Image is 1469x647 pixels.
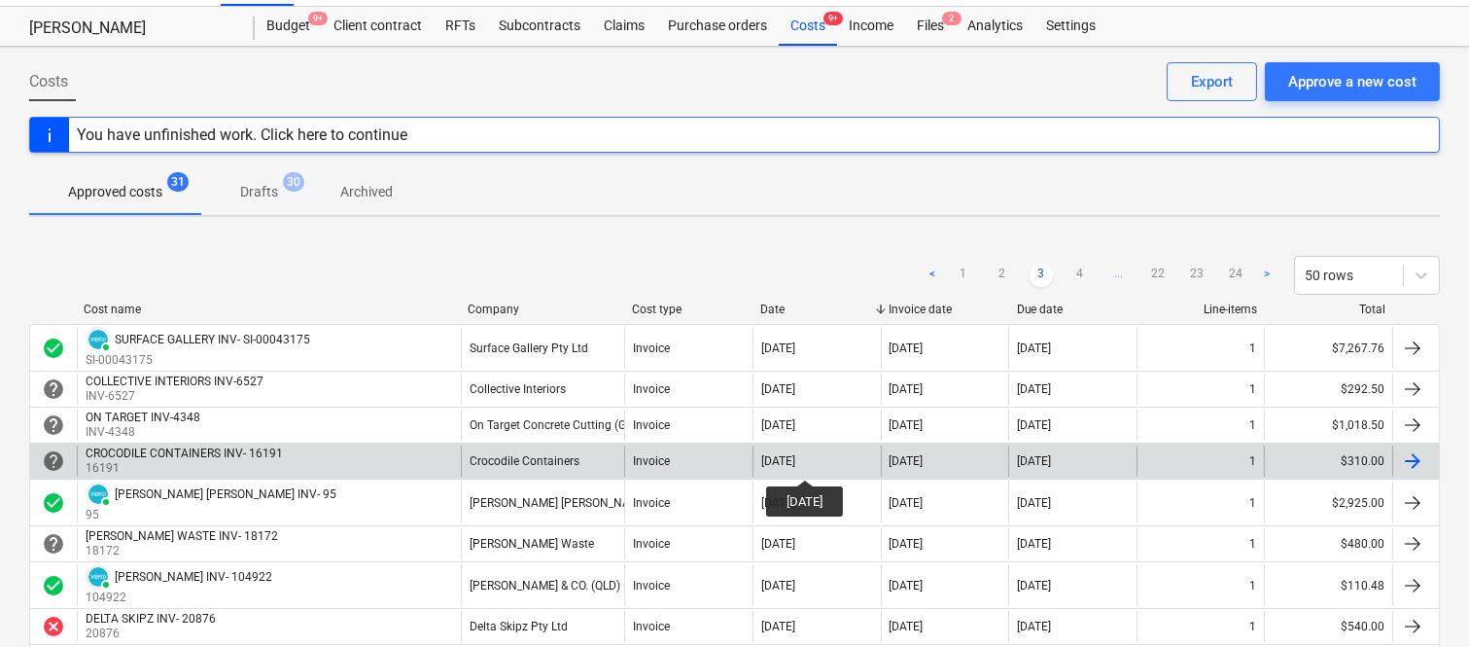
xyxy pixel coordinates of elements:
[837,7,905,46] a: Income
[470,537,594,551] div: [PERSON_NAME] Waste
[42,413,65,437] div: Invoice is waiting for an approval
[340,182,393,202] p: Archived
[1191,69,1233,94] div: Export
[761,382,795,396] div: [DATE]
[1264,611,1392,642] div: $540.00
[1264,446,1392,477] div: $310.00
[88,567,108,587] img: xero.svg
[1288,69,1417,94] div: Approve a new cost
[761,496,795,510] div: [DATE]
[890,341,924,355] div: [DATE]
[905,7,956,46] a: Files2
[761,620,795,633] div: [DATE]
[942,12,962,25] span: 2
[470,454,579,468] div: Crocodile Containers
[1264,528,1392,559] div: $480.00
[1264,482,1392,523] div: $2,925.00
[29,70,68,93] span: Costs
[890,496,924,510] div: [DATE]
[86,482,111,507] div: Invoice has been synced with Xero and its status is currently PAID
[656,7,779,46] a: Purchase orders
[88,485,108,504] img: xero.svg
[42,491,65,515] div: Invoice was approved
[240,182,278,202] p: Drafts
[890,454,924,468] div: [DATE]
[1017,303,1130,316] div: Due date
[633,537,670,551] div: Invoice
[633,418,670,432] div: Invoice
[1144,303,1257,316] div: Line-items
[1107,264,1131,287] span: ...
[255,7,322,46] a: Budget9+
[308,12,328,25] span: 9+
[890,418,924,432] div: [DATE]
[115,487,336,501] div: [PERSON_NAME] [PERSON_NAME] INV- 95
[592,7,656,46] a: Claims
[42,574,65,597] span: check_circle
[468,303,616,316] div: Company
[956,7,1034,46] div: Analytics
[42,377,65,401] div: Invoice is waiting for an approval
[952,264,975,287] a: Page 1
[86,424,204,441] p: INV-4348
[633,382,670,396] div: Invoice
[1249,418,1256,432] div: 1
[86,447,283,460] div: CROCODILE CONTAINERS INV- 16191
[1185,264,1208,287] a: Page 23
[1146,264,1170,287] a: Page 22
[86,388,267,405] p: INV-6527
[115,333,310,346] div: SURFACE GALLERY INV- SI-00043175
[1224,264,1247,287] a: Page 24
[991,264,1014,287] a: Page 2
[487,7,592,46] a: Subcontracts
[434,7,487,46] a: RFTs
[29,18,231,39] div: [PERSON_NAME]
[42,377,65,401] span: help
[1249,454,1256,468] div: 1
[1249,579,1256,593] div: 1
[470,418,644,432] div: On Target Concrete Cutting (GST)
[167,172,189,192] span: 31
[633,341,670,355] div: Invoice
[470,496,649,510] div: [PERSON_NAME] [PERSON_NAME]
[86,327,111,352] div: Invoice has been synced with Xero and its status is currently PAID
[322,7,434,46] a: Client contract
[761,579,795,593] div: [DATE]
[1249,496,1256,510] div: 1
[632,303,745,316] div: Cost type
[86,460,287,477] p: 16191
[1017,579,1051,593] div: [DATE]
[1030,264,1053,287] a: Page 3 is your current page
[86,626,220,642] p: 20876
[42,337,65,360] span: check_circle
[1068,264,1092,287] a: Page 4
[42,337,65,360] div: Invoice was approved
[86,375,263,388] div: COLLECTIVE INTERIORS INV-6527
[761,537,795,551] div: [DATE]
[1255,264,1278,287] a: Next page
[68,182,162,202] p: Approved costs
[42,532,65,556] span: help
[86,612,216,626] div: DELTA SKIPZ INV- 20876
[86,529,278,543] div: [PERSON_NAME] WASTE INV- 18172
[1264,410,1392,441] div: $1,018.50
[1017,454,1051,468] div: [DATE]
[905,7,956,46] div: Files
[42,615,65,638] div: Invoice was rejected
[1264,564,1392,606] div: $110.48
[1249,537,1256,551] div: 1
[470,620,568,633] div: Delta Skipz Pty Ltd
[1265,62,1440,101] button: Approve a new cost
[633,579,670,593] div: Invoice
[1273,303,1385,316] div: Total
[1017,537,1051,551] div: [DATE]
[42,532,65,556] div: Invoice is waiting for an approval
[86,411,200,424] div: ON TARGET INV-4348
[1017,382,1051,396] div: [DATE]
[42,449,65,473] div: Invoice is waiting for an approval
